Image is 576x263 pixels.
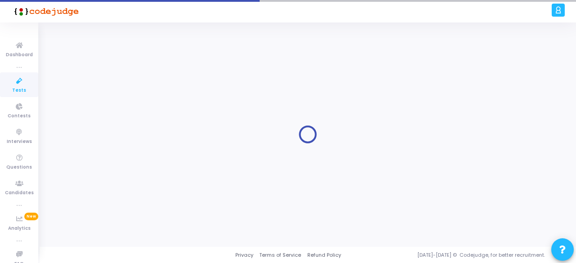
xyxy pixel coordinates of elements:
img: logo [11,2,79,20]
a: Refund Policy [307,251,341,259]
span: New [24,213,38,220]
span: Analytics [8,225,31,232]
span: Dashboard [6,51,33,59]
span: Candidates [5,189,34,197]
span: Questions [6,164,32,171]
span: Tests [12,87,26,94]
span: Contests [8,112,31,120]
span: Interviews [7,138,32,146]
a: Terms of Service [259,251,301,259]
div: [DATE]-[DATE] © Codejudge, for better recruitment. [341,251,565,259]
a: Privacy [235,251,253,259]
